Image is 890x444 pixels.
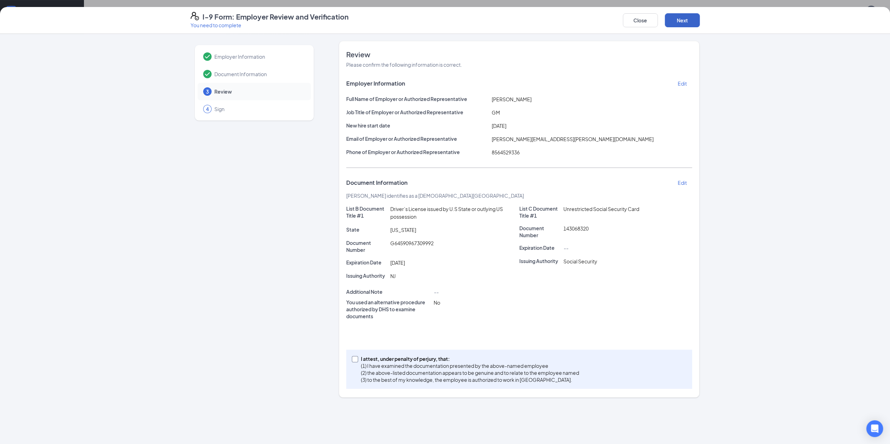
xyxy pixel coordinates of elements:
[203,70,212,78] svg: Checkmark
[202,12,349,22] h4: I-9 Form: Employer Review and Verification
[492,123,506,129] span: [DATE]
[346,50,692,59] span: Review
[623,13,658,27] button: Close
[390,206,503,220] span: Driver’s License issued by U.S State or outlying US possession
[563,225,588,232] span: 143068320
[361,362,579,369] p: (1) I have examined the documentation presented by the above-named employee
[519,205,561,219] p: List C Document Title #1
[214,53,304,60] span: Employer Information
[346,109,489,116] p: Job Title of Employer or Authorized Representative
[433,299,440,306] span: No
[866,420,883,437] div: Open Intercom Messenger
[346,95,489,102] p: Full Name of Employer or Authorized Representative
[346,192,524,199] span: [PERSON_NAME] identifies as a [DEMOGRAPHIC_DATA][GEOGRAPHIC_DATA]
[390,273,396,279] span: NJ
[492,149,520,155] span: 8564529336
[563,258,597,264] span: Social Security
[677,179,686,186] p: Edit
[346,299,430,320] p: You used an alternative procedure authorized by DHS to examine documents
[519,244,561,251] p: Expiration Date
[346,272,387,279] p: Issuing Authority
[346,122,489,129] p: New hire start date
[519,225,561,239] p: Document Number
[346,259,387,266] p: Expiration Date
[492,136,654,142] span: [PERSON_NAME][EMAIL_ADDRESS][PERSON_NAME][DOMAIN_NAME]
[346,226,387,233] p: State
[214,105,304,112] span: Sign
[214,71,304,78] span: Document Information
[214,88,304,95] span: Review
[206,88,209,95] span: 3
[390,227,416,233] span: [US_STATE]
[206,105,209,112] span: 4
[346,80,405,87] span: Employer Information
[519,257,561,264] p: Issuing Authority
[492,96,532,102] span: [PERSON_NAME]
[346,205,387,219] p: List B Document Title #1
[390,240,434,246] span: G64590967309992
[346,239,387,253] p: Document Number
[191,12,199,20] svg: FormI9EVerifyIcon
[346,288,430,295] p: Additional Note
[346,179,407,186] span: Document Information
[665,13,700,27] button: Next
[346,61,462,68] span: Please confirm the following information is correct.
[677,80,686,87] p: Edit
[346,148,489,155] p: Phone of Employer or Authorized Representative
[346,135,489,142] p: Email of Employer or Authorized Representative
[361,355,579,362] p: I attest, under penalty of perjury, that:
[563,206,639,212] span: Unrestricted Social Security Card
[203,52,212,61] svg: Checkmark
[390,260,405,266] span: [DATE]
[361,369,579,376] p: (2) the above-listed documentation appears to be genuine and to relate to the employee named
[361,376,579,383] p: (3) to the best of my knowledge, the employee is authorized to work in [GEOGRAPHIC_DATA].
[492,109,500,116] span: GM
[563,245,568,251] span: --
[433,289,438,295] span: --
[191,22,349,29] p: You need to complete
